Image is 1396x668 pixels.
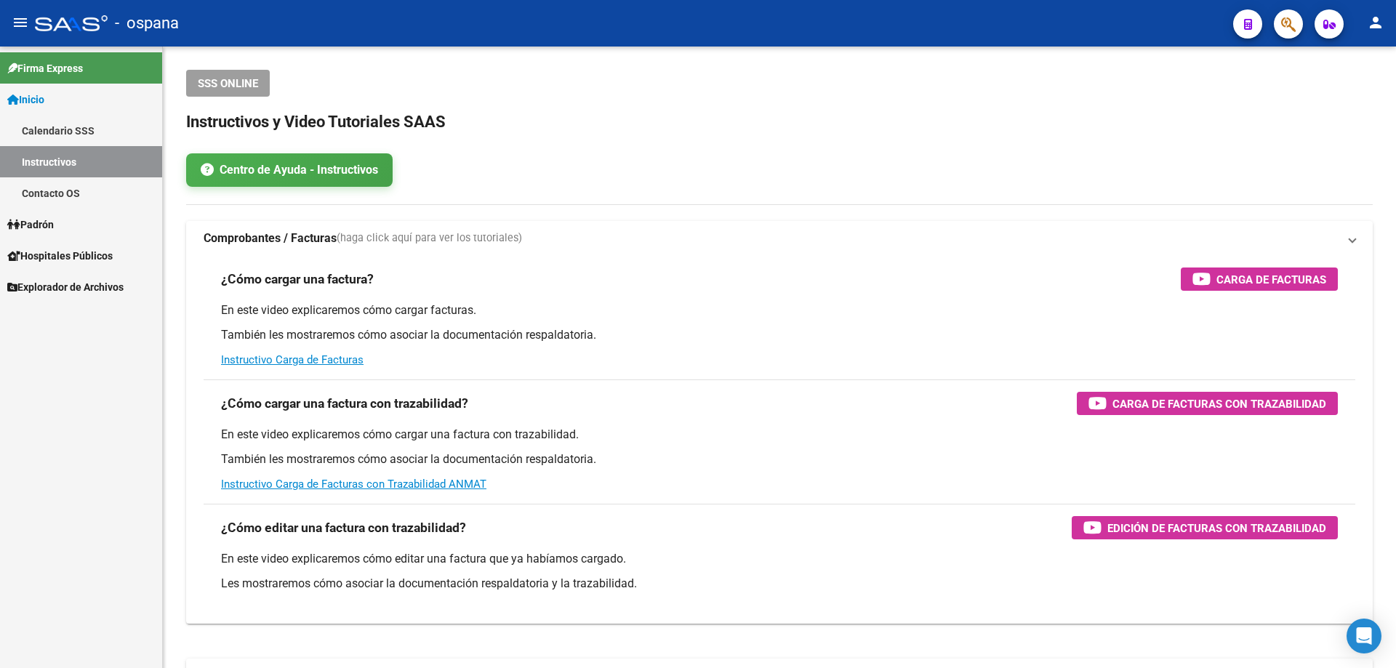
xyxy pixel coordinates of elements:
[186,70,270,97] button: SSS ONLINE
[221,451,1338,467] p: También les mostraremos cómo asociar la documentación respaldatoria.
[1181,267,1338,291] button: Carga de Facturas
[1347,619,1381,653] div: Open Intercom Messenger
[7,248,113,264] span: Hospitales Públicos
[115,7,179,39] span: - ospana
[1077,392,1338,415] button: Carga de Facturas con Trazabilidad
[7,217,54,233] span: Padrón
[1112,395,1326,413] span: Carga de Facturas con Trazabilidad
[1107,519,1326,537] span: Edición de Facturas con Trazabilidad
[186,221,1373,256] mat-expansion-panel-header: Comprobantes / Facturas(haga click aquí para ver los tutoriales)
[221,269,374,289] h3: ¿Cómo cargar una factura?
[198,77,258,90] span: SSS ONLINE
[221,576,1338,592] p: Les mostraremos cómo asociar la documentación respaldatoria y la trazabilidad.
[221,551,1338,567] p: En este video explicaremos cómo editar una factura que ya habíamos cargado.
[1216,270,1326,289] span: Carga de Facturas
[337,230,522,246] span: (haga click aquí para ver los tutoriales)
[221,327,1338,343] p: También les mostraremos cómo asociar la documentación respaldatoria.
[7,60,83,76] span: Firma Express
[221,302,1338,318] p: En este video explicaremos cómo cargar facturas.
[12,14,29,31] mat-icon: menu
[221,478,486,491] a: Instructivo Carga de Facturas con Trazabilidad ANMAT
[7,92,44,108] span: Inicio
[186,153,393,187] a: Centro de Ayuda - Instructivos
[1367,14,1384,31] mat-icon: person
[1072,516,1338,539] button: Edición de Facturas con Trazabilidad
[221,353,364,366] a: Instructivo Carga de Facturas
[221,518,466,538] h3: ¿Cómo editar una factura con trazabilidad?
[186,256,1373,624] div: Comprobantes / Facturas(haga click aquí para ver los tutoriales)
[186,108,1373,136] h2: Instructivos y Video Tutoriales SAAS
[221,427,1338,443] p: En este video explicaremos cómo cargar una factura con trazabilidad.
[204,230,337,246] strong: Comprobantes / Facturas
[7,279,124,295] span: Explorador de Archivos
[221,393,468,414] h3: ¿Cómo cargar una factura con trazabilidad?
